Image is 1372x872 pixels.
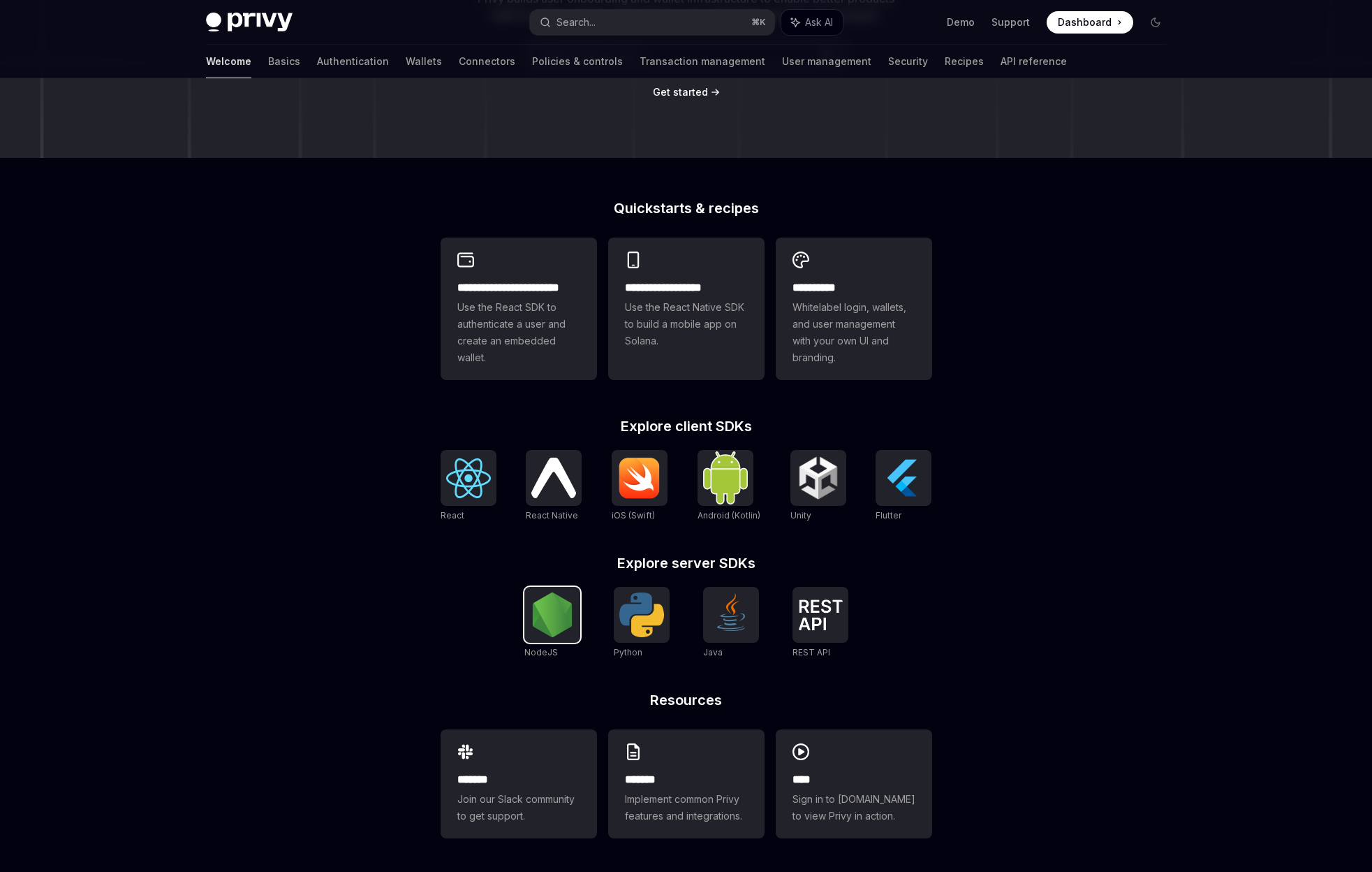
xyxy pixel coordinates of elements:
a: REST APIREST API [792,587,848,660]
a: **** **Join our Slack community to get support. [441,729,597,838]
span: Java [703,647,723,657]
img: Unity [796,456,841,500]
a: Dashboard [1047,11,1133,34]
a: iOS (Swift)iOS (Swift) [612,450,667,523]
span: Dashboard [1058,15,1112,29]
span: Implement common Privy features and integrations. [625,791,748,824]
img: React [446,458,491,498]
span: Flutter [876,510,901,521]
button: Toggle dark mode [1144,11,1167,34]
span: Use the React Native SDK to build a mobile app on Solana. [625,299,748,349]
span: Ask AI [805,15,833,29]
h2: Explore client SDKs [441,419,932,433]
a: React NativeReact Native [526,450,582,523]
a: Authentication [317,45,389,78]
h2: Resources [441,693,932,707]
a: FlutterFlutter [876,450,931,523]
a: Android (Kotlin)Android (Kotlin) [698,450,760,523]
span: React Native [526,510,578,521]
img: Flutter [881,456,926,500]
a: Connectors [459,45,515,78]
img: Python [619,593,664,637]
a: Policies & controls [532,45,623,78]
a: JavaJava [703,587,759,660]
a: **** **Implement common Privy features and integrations. [608,729,765,838]
button: Ask AI [781,10,843,35]
h2: Quickstarts & recipes [441,201,932,215]
span: Whitelabel login, wallets, and user management with your own UI and branding. [792,299,915,366]
span: iOS (Swift) [612,510,655,521]
a: Basics [268,45,300,78]
a: NodeJSNodeJS [524,587,580,660]
button: Search...⌘K [530,10,774,35]
span: Sign in to [DOMAIN_NAME] to view Privy in action. [792,791,915,824]
div: Search... [556,14,596,31]
a: PythonPython [614,587,670,660]
a: **** *****Whitelabel login, wallets, and user management with your own UI and branding. [776,238,932,380]
span: REST API [792,647,830,657]
h2: Explore server SDKs [441,556,932,570]
a: Security [888,45,928,78]
a: API reference [1001,45,1067,78]
a: Welcome [206,45,251,78]
span: React [441,510,464,521]
img: Android (Kotlin) [703,451,748,504]
a: User management [782,45,871,78]
span: Android (Kotlin) [698,510,760,521]
a: Get started [653,85,708,99]
a: Support [991,15,1030,29]
span: Get started [653,86,708,98]
a: Recipes [945,45,984,78]
a: Wallets [406,45,442,78]
img: React Native [531,458,576,497]
span: ⌘ K [751,17,766,28]
img: NodeJS [530,593,575,637]
a: UnityUnity [790,450,846,523]
span: Unity [790,510,811,521]
a: Transaction management [640,45,765,78]
img: Java [709,593,753,637]
span: Python [614,647,642,657]
span: Join our Slack community to get support. [457,791,580,824]
span: Use the React SDK to authenticate a user and create an embedded wallet. [457,299,580,366]
a: ReactReact [441,450,496,523]
span: NodeJS [524,647,558,657]
a: Demo [947,15,975,29]
img: dark logo [206,13,293,32]
a: **** **** **** ***Use the React Native SDK to build a mobile app on Solana. [608,238,765,380]
a: ****Sign in to [DOMAIN_NAME] to view Privy in action. [776,729,932,838]
img: iOS (Swift) [617,457,662,499]
img: REST API [798,599,843,630]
